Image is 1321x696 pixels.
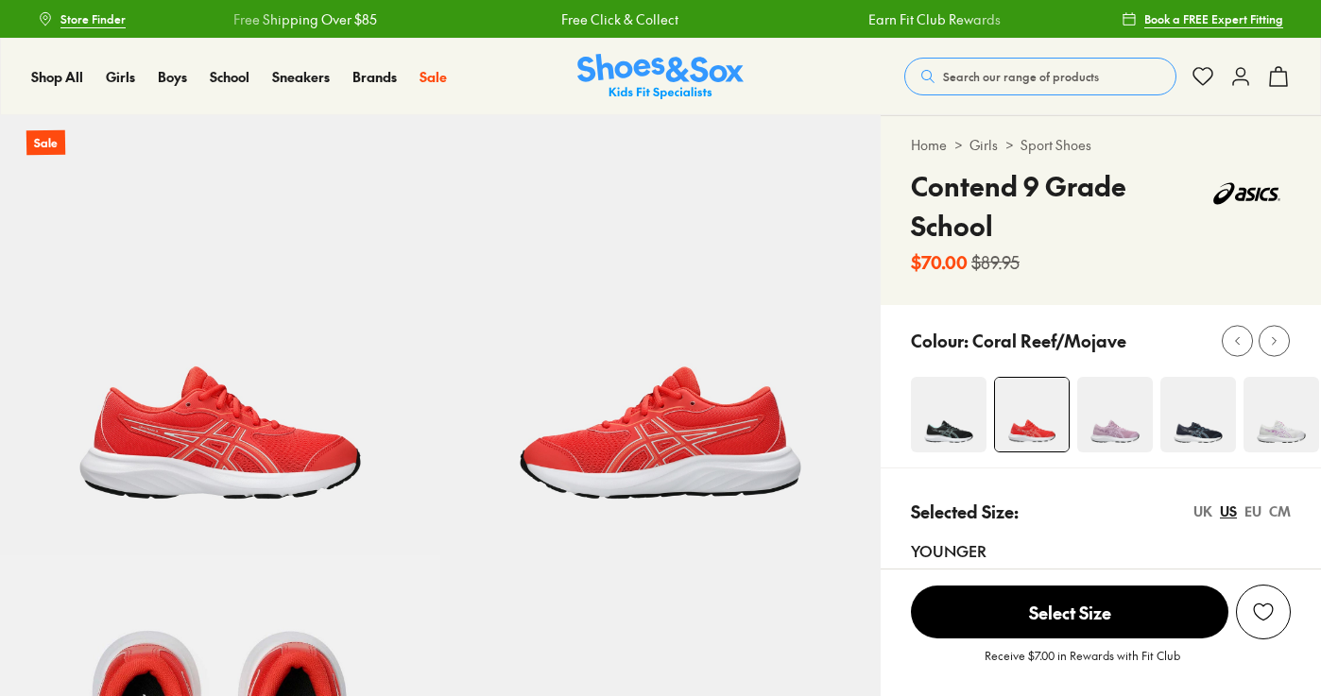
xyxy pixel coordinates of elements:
[272,67,330,86] span: Sneakers
[158,67,187,86] span: Boys
[911,377,986,452] img: 4-522434_1
[577,54,744,100] img: SNS_Logo_Responsive.svg
[1244,501,1261,521] div: EU
[969,135,998,155] a: Girls
[38,2,126,36] a: Store Finder
[560,9,678,29] a: Free Click & Collect
[210,67,249,86] span: School
[911,328,969,353] p: Colour:
[995,378,1069,451] img: 4-522424_1
[1144,10,1283,27] span: Book a FREE Expert Fitting
[106,67,135,87] a: Girls
[1021,135,1091,155] a: Sport Shoes
[911,586,1228,638] span: Select Size
[1236,585,1291,639] button: Add to Wishlist
[106,67,135,86] span: Girls
[1269,501,1291,521] div: CM
[352,67,397,86] span: Brands
[272,67,330,87] a: Sneakers
[904,58,1176,95] button: Search our range of products
[1220,501,1237,521] div: US
[420,67,447,87] a: Sale
[972,328,1126,353] p: Coral Reef/Mojave
[1203,166,1291,221] img: Vendor logo
[31,67,83,87] a: Shop All
[158,67,187,87] a: Boys
[911,135,947,155] a: Home
[1193,501,1212,521] div: UK
[31,67,83,86] span: Shop All
[440,115,881,555] img: 5-522425_1
[911,585,1228,639] button: Select Size
[1077,377,1153,452] img: 4-522429_1
[985,647,1180,681] p: Receive $7.00 in Rewards with Fit Club
[1244,377,1319,452] img: 4-498671_1
[1160,377,1236,452] img: 4-551394_1
[943,68,1099,85] span: Search our range of products
[60,10,126,27] span: Store Finder
[911,499,1019,524] p: Selected Size:
[1122,2,1283,36] a: Book a FREE Expert Fitting
[911,539,1291,562] div: Younger
[911,166,1203,246] h4: Contend 9 Grade School
[867,9,1000,29] a: Earn Fit Club Rewards
[26,130,65,156] p: Sale
[232,9,376,29] a: Free Shipping Over $85
[911,249,968,275] b: $70.00
[971,249,1020,275] s: $89.95
[352,67,397,87] a: Brands
[210,67,249,87] a: School
[911,135,1291,155] div: > >
[577,54,744,100] a: Shoes & Sox
[420,67,447,86] span: Sale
